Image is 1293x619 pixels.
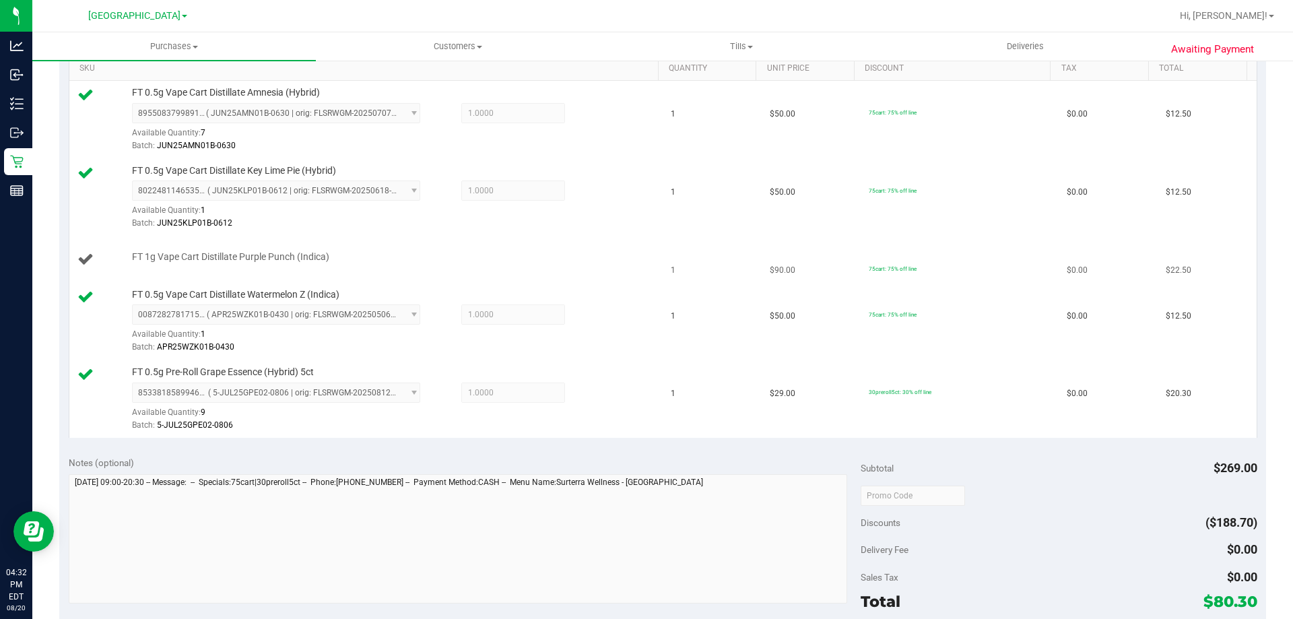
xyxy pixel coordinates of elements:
[1067,387,1088,400] span: $0.00
[861,511,900,535] span: Discounts
[157,420,233,430] span: 5-JUL25GPE02-0806
[869,311,917,318] span: 75cart: 75% off line
[671,186,675,199] span: 1
[1166,387,1191,400] span: $20.30
[861,544,908,555] span: Delivery Fee
[132,288,339,301] span: FT 0.5g Vape Cart Distillate Watermelon Z (Indica)
[869,389,931,395] span: 30preroll5ct: 30% off line
[861,592,900,611] span: Total
[1166,186,1191,199] span: $12.50
[671,108,675,121] span: 1
[869,109,917,116] span: 75cart: 75% off line
[132,141,155,150] span: Batch:
[1166,108,1191,121] span: $12.50
[865,63,1045,74] a: Discount
[770,387,795,400] span: $29.00
[671,310,675,323] span: 1
[1214,461,1257,475] span: $269.00
[157,218,232,228] span: JUN25KLP01B-0612
[201,329,205,339] span: 1
[132,251,329,263] span: FT 1g Vape Cart Distillate Purple Punch (Indica)
[316,32,599,61] a: Customers
[1227,570,1257,584] span: $0.00
[88,10,180,22] span: [GEOGRAPHIC_DATA]
[10,126,24,139] inline-svg: Outbound
[132,342,155,352] span: Batch:
[10,68,24,82] inline-svg: Inbound
[1205,515,1257,529] span: ($188.70)
[132,218,155,228] span: Batch:
[13,511,54,552] iframe: Resource center
[6,603,26,613] p: 08/20
[1067,186,1088,199] span: $0.00
[10,97,24,110] inline-svg: Inventory
[770,186,795,199] span: $50.00
[884,32,1167,61] a: Deliveries
[1067,264,1088,277] span: $0.00
[32,40,316,53] span: Purchases
[989,40,1062,53] span: Deliveries
[32,32,316,61] a: Purchases
[861,486,965,506] input: Promo Code
[132,123,435,150] div: Available Quantity:
[1180,10,1267,21] span: Hi, [PERSON_NAME]!
[671,264,675,277] span: 1
[132,403,435,429] div: Available Quantity:
[599,32,883,61] a: Tills
[1203,592,1257,611] span: $80.30
[1227,542,1257,556] span: $0.00
[69,457,134,468] span: Notes (optional)
[770,108,795,121] span: $50.00
[1067,310,1088,323] span: $0.00
[157,342,234,352] span: APR25WZK01B-0430
[10,155,24,168] inline-svg: Retail
[669,63,751,74] a: Quantity
[201,205,205,215] span: 1
[770,310,795,323] span: $50.00
[770,264,795,277] span: $90.00
[132,201,435,227] div: Available Quantity:
[1067,108,1088,121] span: $0.00
[869,187,917,194] span: 75cart: 75% off line
[671,387,675,400] span: 1
[132,325,435,351] div: Available Quantity:
[600,40,882,53] span: Tills
[132,164,336,177] span: FT 0.5g Vape Cart Distillate Key Lime Pie (Hybrid)
[861,572,898,583] span: Sales Tax
[6,566,26,603] p: 04:32 PM EDT
[861,463,894,474] span: Subtotal
[201,408,205,417] span: 9
[132,420,155,430] span: Batch:
[132,366,314,379] span: FT 0.5g Pre-Roll Grape Essence (Hybrid) 5ct
[132,86,320,99] span: FT 0.5g Vape Cart Distillate Amnesia (Hybrid)
[1061,63,1143,74] a: Tax
[1171,42,1254,57] span: Awaiting Payment
[317,40,599,53] span: Customers
[157,141,236,150] span: JUN25AMN01B-0630
[869,265,917,272] span: 75cart: 75% off line
[10,39,24,53] inline-svg: Analytics
[1166,310,1191,323] span: $12.50
[79,63,653,74] a: SKU
[201,128,205,137] span: 7
[1166,264,1191,277] span: $22.50
[10,184,24,197] inline-svg: Reports
[1159,63,1241,74] a: Total
[767,63,849,74] a: Unit Price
